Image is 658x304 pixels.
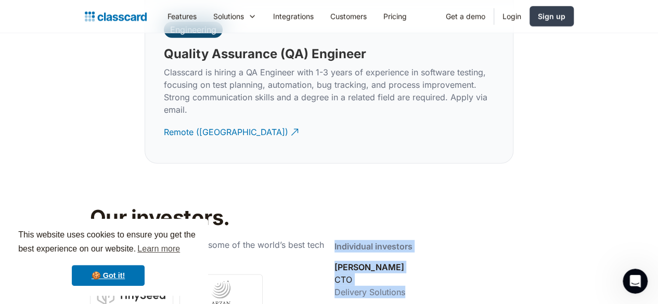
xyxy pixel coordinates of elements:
[437,5,494,28] a: Get a demo
[164,46,366,62] h3: Quality Assurance (QA) Engineer
[90,205,420,230] h2: Our investors.
[159,5,205,28] a: Features
[164,118,288,138] div: Remote ([GEOGRAPHIC_DATA])
[205,5,265,28] div: Solutions
[72,265,145,286] a: dismiss cookie message
[322,5,375,28] a: Customers
[334,262,404,272] a: [PERSON_NAME]
[164,66,494,116] p: Classcard is hiring a QA Engineer with 1-3 years of experience in software testing, focusing on t...
[538,11,565,22] div: Sign up
[334,240,412,253] div: Individual investors
[494,5,530,28] a: Login
[334,286,405,298] div: Delivery Solutions
[18,229,198,257] span: This website uses cookies to ensure you get the best experience on our website.
[136,241,182,257] a: learn more about cookies
[213,11,244,22] div: Solutions
[85,9,147,24] a: home
[530,6,574,27] a: Sign up
[623,269,648,294] iframe: Intercom live chat
[334,273,352,286] div: CTO
[8,219,208,296] div: cookieconsent
[375,5,415,28] a: Pricing
[265,5,322,28] a: Integrations
[164,118,300,147] a: Remote ([GEOGRAPHIC_DATA])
